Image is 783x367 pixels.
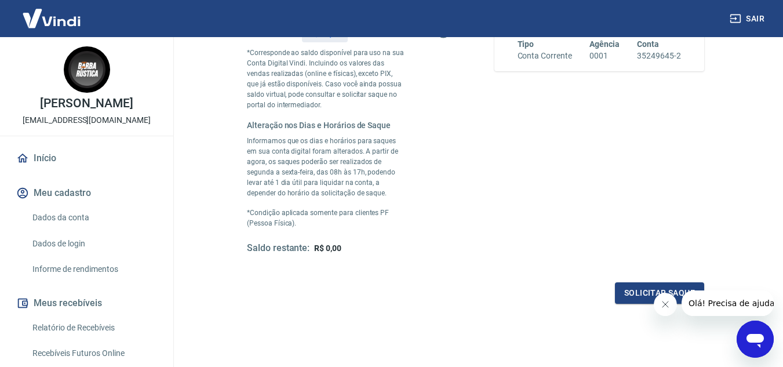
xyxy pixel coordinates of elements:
[247,48,405,110] p: *Corresponde ao saldo disponível para uso na sua Conta Digital Vindi. Incluindo os valores das ve...
[247,136,405,198] p: Informamos que os dias e horários para saques em sua conta digital foram alterados. A partir de a...
[64,46,110,93] img: c86a45d1-e202-4d83-9fe6-26d17f1e2040.jpeg
[654,293,677,316] iframe: Fechar mensagem
[314,244,341,253] span: R$ 0,00
[28,257,159,281] a: Informe de rendimentos
[247,119,405,131] h6: Alteração nos Dias e Horários de Saque
[615,282,704,304] button: Solicitar saque
[247,208,405,228] p: *Condição aplicada somente para clientes PF (Pessoa Física).
[727,8,769,30] button: Sair
[247,242,309,255] h5: Saldo restante:
[737,321,774,358] iframe: Botão para abrir a janela de mensagens
[589,39,620,49] span: Agência
[518,39,534,49] span: Tipo
[40,97,133,110] p: [PERSON_NAME]
[682,290,774,316] iframe: Mensagem da empresa
[28,206,159,230] a: Dados da conta
[7,8,97,17] span: Olá! Precisa de ajuda?
[14,290,159,316] button: Meus recebíveis
[637,39,659,49] span: Conta
[28,316,159,340] a: Relatório de Recebíveis
[589,50,620,62] h6: 0001
[14,1,89,36] img: Vindi
[518,50,572,62] h6: Conta Corrente
[14,146,159,171] a: Início
[637,50,681,62] h6: 35249645-2
[28,341,159,365] a: Recebíveis Futuros Online
[14,180,159,206] button: Meu cadastro
[23,114,151,126] p: [EMAIL_ADDRESS][DOMAIN_NAME]
[28,232,159,256] a: Dados de login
